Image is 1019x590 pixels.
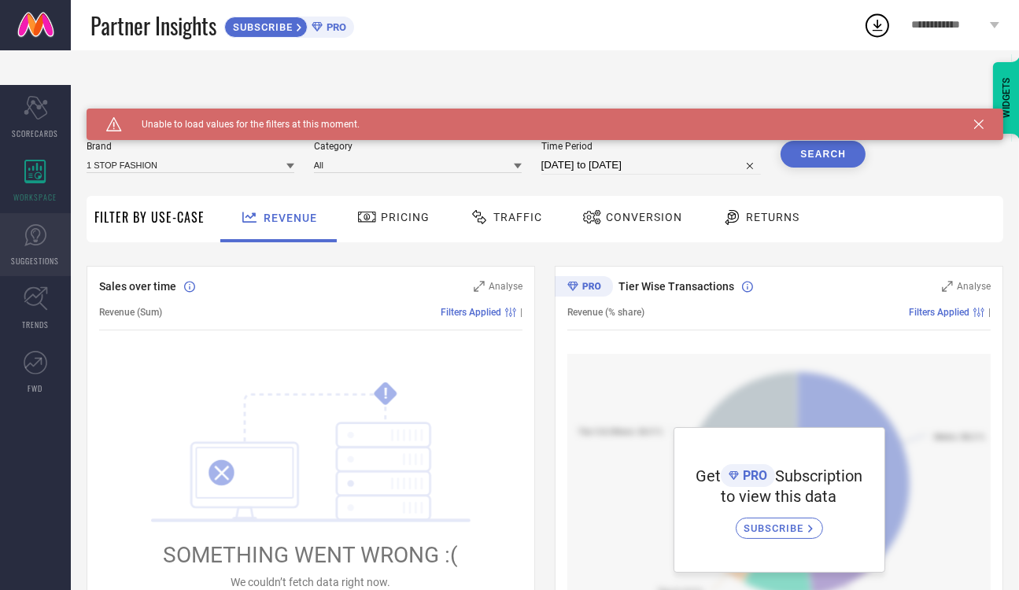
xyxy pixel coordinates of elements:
span: to view this data [722,487,837,506]
span: TRENDS [22,319,49,330]
tspan: ! [384,385,388,403]
svg: Zoom [474,281,485,292]
span: SUGGESTIONS [12,255,60,267]
span: | [988,307,991,318]
span: SCORECARDS [13,127,59,139]
span: Unable to load values for the filters at this moment. [122,119,360,130]
a: SUBSCRIBE [736,506,823,539]
span: Returns [746,211,799,223]
span: Subscription [775,466,862,485]
span: SYSTEM WORKSPACE [87,109,196,121]
span: Conversion [606,211,682,223]
div: Open download list [863,11,892,39]
span: Filters Applied [441,307,501,318]
a: SUBSCRIBEPRO [224,13,354,38]
span: Revenue [264,212,317,224]
span: | [520,307,522,318]
span: Analyse [489,281,522,292]
div: Premium [555,276,613,300]
span: Category [314,141,522,152]
span: Revenue (% share) [567,307,644,318]
span: Analyse [957,281,991,292]
svg: Zoom [942,281,953,292]
span: SOMETHING WENT WRONG :( [164,542,459,568]
span: Brand [87,141,294,152]
span: Tier Wise Transactions [618,280,734,293]
span: Traffic [493,211,542,223]
span: WORKSPACE [14,191,57,203]
span: Sales over time [99,280,176,293]
span: We couldn’t fetch data right now. [231,576,391,588]
span: Time Period [541,141,762,152]
span: Revenue (Sum) [99,307,162,318]
span: Pricing [381,211,430,223]
span: FWD [28,382,43,394]
span: PRO [323,21,346,33]
span: PRO [739,468,767,483]
span: Filter By Use-Case [94,208,205,227]
button: Search [781,141,866,168]
span: SUBSCRIBE [225,21,297,33]
span: Get [696,466,721,485]
input: Select time period [541,156,762,175]
span: Filters Applied [909,307,969,318]
span: SUBSCRIBE [744,522,808,534]
span: Partner Insights [90,9,216,42]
